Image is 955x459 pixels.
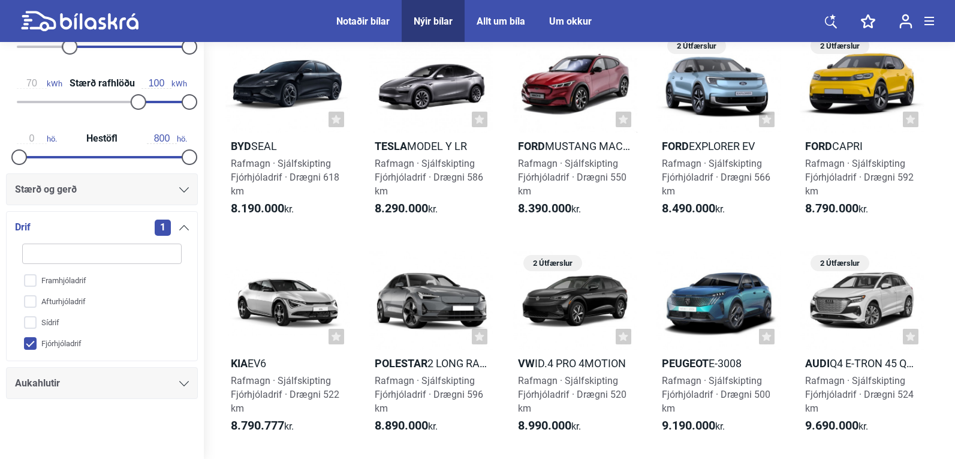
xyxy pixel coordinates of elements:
span: kr. [518,202,581,216]
b: VW [518,357,535,370]
span: Hestöfl [83,134,120,143]
span: Drif [15,219,31,236]
b: 8.190.000 [231,201,284,215]
a: Nýir bílar [414,16,453,27]
span: kr. [805,419,868,433]
a: Polestar2 Long range Dual motorRafmagn · SjálfskiptingFjórhjóladrif · Drægni 596 km8.890.000kr. [369,251,494,444]
span: Aukahlutir [15,375,60,392]
a: Allt um bíla [477,16,525,27]
span: kWh [17,78,62,89]
b: 8.490.000 [662,201,715,215]
span: 2 Útfærslur [817,255,863,271]
span: kr. [662,419,725,433]
span: Rafmagn · Sjálfskipting Fjórhjóladrif · Drægni 500 km [662,375,770,414]
a: KiaEV6Rafmagn · SjálfskiptingFjórhjóladrif · Drægni 522 km8.790.777kr. [225,251,350,444]
a: FordMustang Mach-E LRRafmagn · SjálfskiptingFjórhjóladrif · Drægni 550 km8.390.000kr. [513,34,637,227]
a: Peugeote-3008Rafmagn · SjálfskiptingFjórhjóladrif · Drægni 500 km9.190.000kr. [656,251,781,444]
span: kr. [375,202,438,216]
span: kr. [231,202,294,216]
span: 2 Útfærslur [817,38,863,54]
span: 2 Útfærslur [529,255,576,271]
b: Kia [231,357,248,370]
span: kr. [662,202,725,216]
b: 8.390.000 [518,201,571,215]
a: 2 ÚtfærslurFordCapriRafmagn · SjálfskiptingFjórhjóladrif · Drægni 592 km8.790.000kr. [800,34,924,227]
span: Rafmagn · Sjálfskipting Fjórhjóladrif · Drægni 522 km [231,375,339,414]
h2: EV6 [225,356,350,370]
span: Rafmagn · Sjálfskipting Fjórhjóladrif · Drægni 520 km [518,375,626,414]
b: 8.990.000 [518,418,571,433]
span: kr. [231,419,294,433]
h2: Model Y LR [369,139,494,153]
b: Audi [805,357,830,370]
a: 2 ÚtfærslurVWID.4 Pro 4MotionRafmagn · SjálfskiptingFjórhjóladrif · Drægni 520 km8.990.000kr. [513,251,637,444]
span: kWh [141,78,187,89]
span: Rafmagn · Sjálfskipting Fjórhjóladrif · Drægni 524 km [805,375,914,414]
h2: Mustang Mach-E LR [513,139,637,153]
b: BYD [231,140,251,152]
b: Ford [662,140,689,152]
span: kr. [375,419,438,433]
span: Rafmagn · Sjálfskipting Fjórhjóladrif · Drægni 586 km [375,158,483,197]
b: Peugeot [662,357,709,370]
a: 2 ÚtfærslurAudiQ4 e-tron 45 QuattroRafmagn · SjálfskiptingFjórhjóladrif · Drægni 524 km9.690.000kr. [800,251,924,444]
span: Rafmagn · Sjálfskipting Fjórhjóladrif · Drægni 618 km [231,158,339,197]
b: 9.190.000 [662,418,715,433]
b: Polestar [375,357,427,370]
b: Ford [805,140,832,152]
h2: Q4 e-tron 45 Quattro [800,356,924,370]
b: 8.890.000 [375,418,428,433]
span: hö. [147,133,187,144]
a: 2 ÚtfærslurFordExplorer EVRafmagn · SjálfskiptingFjórhjóladrif · Drægni 566 km8.490.000kr. [656,34,781,227]
span: hö. [17,133,57,144]
img: user-login.svg [899,14,912,29]
b: 8.290.000 [375,201,428,215]
h2: Seal [225,139,350,153]
a: Notaðir bílar [336,16,390,27]
b: 9.690.000 [805,418,858,433]
a: TeslaModel Y LRRafmagn · SjálfskiptingFjórhjóladrif · Drægni 586 km8.290.000kr. [369,34,494,227]
span: Rafmagn · Sjálfskipting Fjórhjóladrif · Drægni 550 km [518,158,626,197]
b: Tesla [375,140,407,152]
b: 8.790.777 [231,418,284,433]
a: BYDSealRafmagn · SjálfskiptingFjórhjóladrif · Drægni 618 km8.190.000kr. [225,34,350,227]
b: 8.790.000 [805,201,858,215]
a: Um okkur [549,16,592,27]
b: Ford [518,140,545,152]
h2: 2 Long range Dual motor [369,356,494,370]
h2: ID.4 Pro 4Motion [513,356,637,370]
span: kr. [805,202,868,216]
span: Stærð rafhlöðu [67,79,138,88]
span: 2 Útfærslur [673,38,720,54]
h2: Explorer EV [656,139,781,153]
h2: Capri [800,139,924,153]
span: Rafmagn · Sjálfskipting Fjórhjóladrif · Drægni 566 km [662,158,770,197]
span: Rafmagn · Sjálfskipting Fjórhjóladrif · Drægni 596 km [375,375,483,414]
span: kr. [518,419,581,433]
span: Rafmagn · Sjálfskipting Fjórhjóladrif · Drægni 592 km [805,158,914,197]
h2: e-3008 [656,356,781,370]
span: Stærð og gerð [15,181,77,198]
span: 1 [155,220,171,236]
